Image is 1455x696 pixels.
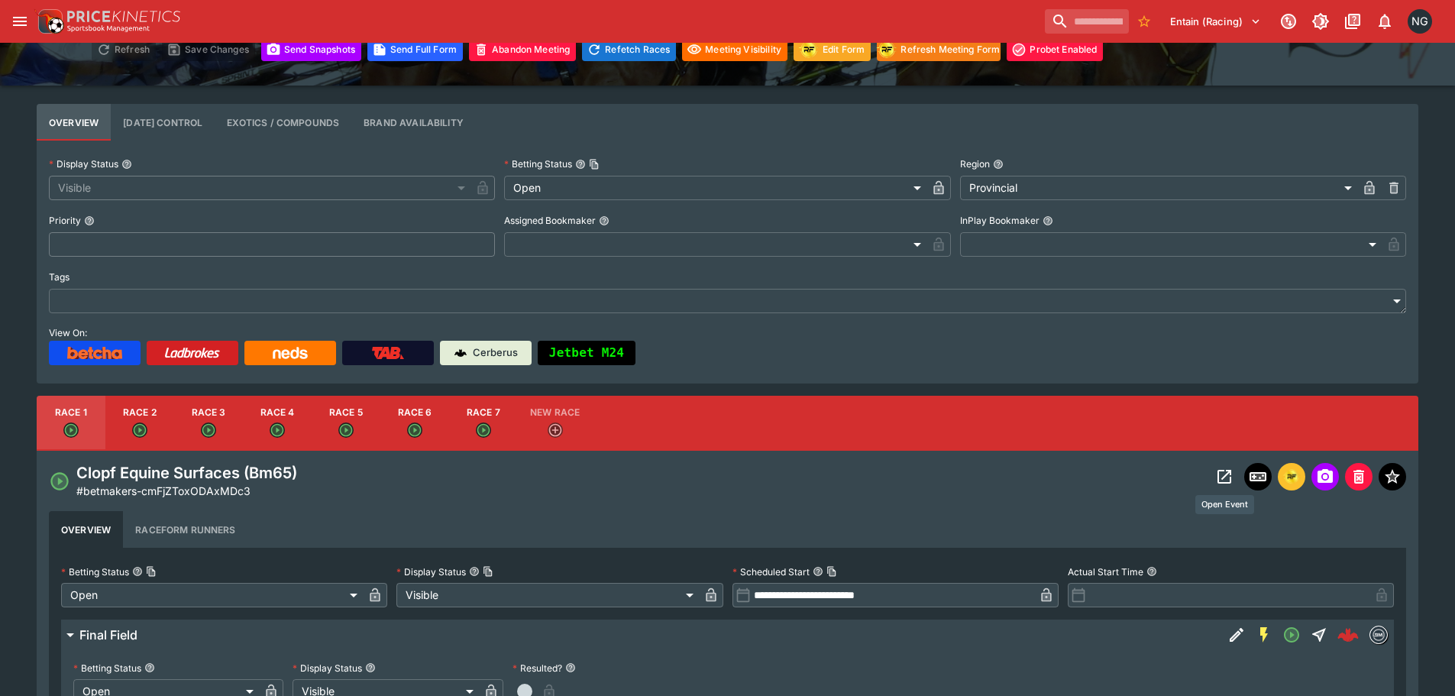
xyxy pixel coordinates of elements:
p: Display Status [49,157,118,170]
button: View and edit meeting dividends and compounds. [215,104,351,141]
p: Tags [49,270,70,283]
img: Neds [273,347,307,359]
p: Copy To Clipboard [76,483,251,499]
div: Nick Goss [1408,9,1432,34]
button: Display Status [121,159,132,170]
button: Betting StatusCopy To Clipboard [575,159,586,170]
a: 52c112ac-292b-4453-b5b6-a434ab2a1857 [1333,620,1363,650]
button: Region [993,159,1004,170]
button: Race 5 [312,396,380,451]
span: Send Snapshot [1311,463,1339,490]
p: Betting Status [61,565,129,578]
div: racingform [1282,468,1301,486]
svg: Open [63,422,79,438]
button: Toggle light/dark mode [1307,8,1334,35]
button: Configure each race specific details at once [111,104,215,141]
button: Connected to PK [1275,8,1302,35]
button: Update RacingForm for all races in this meeting [794,38,871,61]
p: Assigned Bookmaker [504,214,596,227]
button: New Race [518,396,592,451]
button: Documentation [1339,8,1366,35]
img: TabNZ [372,347,404,359]
button: Refetching all race data will discard any changes you have made and reload the latest race data f... [582,38,676,61]
button: racingform [1278,463,1305,490]
button: Priority [84,215,95,226]
button: Scheduled StartCopy To Clipboard [813,566,823,577]
p: Actual Start Time [1068,565,1143,578]
p: Betting Status [73,662,141,675]
button: Set Featured Event [1379,463,1406,490]
div: Visible [396,583,698,607]
button: Set all events in meeting to specified visibility [682,38,787,61]
img: racingform.png [1282,468,1301,485]
div: Open Event [1195,495,1254,514]
div: Open [61,583,363,607]
button: No Bookmarks [1132,9,1156,34]
button: Nick Goss [1403,5,1437,38]
svg: Open [201,422,216,438]
img: Cerberus [454,347,467,359]
div: Provincial [960,176,1357,200]
button: Race 3 [174,396,243,451]
img: Ladbrokes [164,347,220,359]
button: Betting Status [144,662,155,673]
div: racingform [798,39,820,60]
button: Betting StatusCopy To Clipboard [132,566,143,577]
span: View On: [49,327,87,338]
button: Open [1278,621,1305,649]
div: basic tabs example [49,511,1406,548]
svg: Open [338,422,354,438]
button: Race 7 [449,396,518,451]
button: Open Event [1211,463,1238,490]
div: racingform [876,39,897,60]
svg: Open [476,422,491,438]
button: Mark all events in meeting as closed and abandoned. [469,38,576,61]
button: Resulted? [565,662,576,673]
p: Display Status [293,662,362,675]
svg: Open [132,422,147,438]
input: search [1045,9,1129,34]
button: Raceform Runners [123,511,247,548]
button: SGM Enabled [1250,621,1278,649]
button: Assigned Bookmaker [599,215,609,226]
img: racingform.png [798,40,820,59]
button: InPlay Bookmaker [1043,215,1053,226]
a: Cerberus [440,341,532,365]
span: Mark an event as closed and abandoned. [1345,468,1373,484]
div: 52c112ac-292b-4453-b5b6-a434ab2a1857 [1337,624,1359,646]
p: Display Status [396,565,466,578]
p: Priority [49,214,81,227]
svg: Open [49,471,70,492]
svg: Open [407,422,422,438]
img: PriceKinetics Logo [34,6,64,37]
img: Betcha [67,347,122,359]
button: Notifications [1371,8,1398,35]
button: Inplay [1244,463,1272,490]
div: betmakers [1369,626,1388,644]
img: logo-cerberus--red.svg [1337,624,1359,646]
button: Race 1 [37,396,105,451]
h6: Final Field [79,627,137,643]
button: Toggle ProBet for every event in this meeting [1007,38,1103,61]
button: Refresh Meeting Form [877,38,1001,61]
img: Sportsbook Management [67,25,150,32]
div: Visible [49,176,470,200]
button: Jetbet M24 [538,341,635,365]
button: Display Status [365,662,376,673]
div: Open [504,176,926,200]
button: Edit Detail [1223,621,1250,649]
button: Race 4 [243,396,312,451]
img: betmakers [1370,626,1387,643]
button: Send Snapshots [261,38,361,61]
img: racingform.png [876,40,897,59]
svg: Open [1282,626,1301,644]
button: Race 2 [105,396,174,451]
button: Configure brand availability for the meeting [351,104,476,141]
button: Race 6 [380,396,449,451]
p: InPlay Bookmaker [960,214,1040,227]
button: Send Full Form [367,38,463,61]
button: Straight [1305,621,1333,649]
button: Copy To Clipboard [589,159,600,170]
svg: Open [270,422,285,438]
button: Final Field [61,620,1223,650]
